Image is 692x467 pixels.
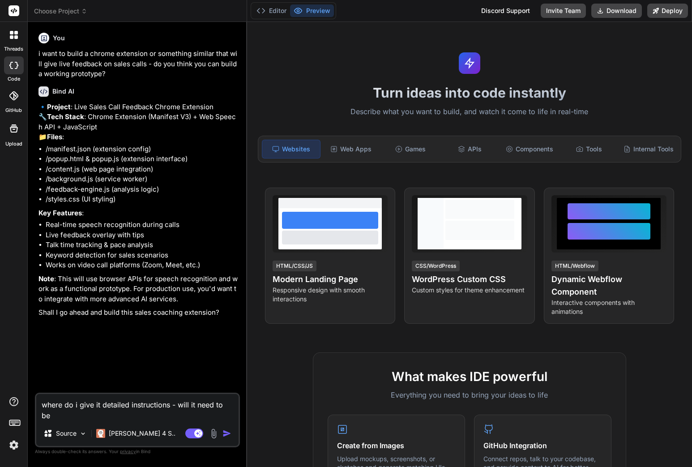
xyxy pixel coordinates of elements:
[253,4,290,17] button: Editor
[647,4,688,18] button: Deploy
[47,112,84,121] strong: Tech Stack
[252,106,687,118] p: Describe what you want to build, and watch it come to life in real-time
[38,49,238,79] p: i want to build a chrome extension or something similar that will give live feedback on sales cal...
[46,250,238,261] li: Keyword detection for sales scenarios
[8,75,20,83] label: code
[441,140,499,159] div: APIs
[551,261,598,271] div: HTML/Webflow
[46,184,238,195] li: /feedback-engine.js (analysis logic)
[96,429,105,438] img: Claude 4 Sonnet
[591,4,642,18] button: Download
[5,140,22,148] label: Upload
[47,133,62,141] strong: Files
[483,440,602,451] h4: GitHub Integration
[337,440,456,451] h4: Create from Images
[56,429,77,438] p: Source
[46,174,238,184] li: /background.js (service worker)
[46,240,238,250] li: Talk time tracking & pace analysis
[46,260,238,270] li: Works on video call platforms (Zoom, Meet, etc.)
[34,7,87,16] span: Choose Project
[53,34,65,43] h6: You
[273,273,388,286] h4: Modern Landing Page
[560,140,618,159] div: Tools
[412,273,527,286] h4: WordPress Custom CSS
[551,298,666,316] p: Interactive components with animations
[209,428,219,439] img: attachment
[46,230,238,240] li: Live feedback overlay with tips
[46,154,238,164] li: /popup.html & popup.js (extension interface)
[120,449,136,454] span: privacy
[46,220,238,230] li: Real-time speech recognition during calls
[79,430,87,437] img: Pick Models
[541,4,586,18] button: Invite Team
[46,164,238,175] li: /content.js (web page integration)
[290,4,334,17] button: Preview
[46,194,238,205] li: /styles.css (UI styling)
[38,209,82,217] strong: Key Features
[5,107,22,114] label: GitHub
[38,274,54,283] strong: Note
[322,140,380,159] div: Web Apps
[6,437,21,453] img: settings
[38,102,238,142] p: 🔹 : Live Sales Call Feedback Chrome Extension 🔧 : Chrome Extension (Manifest V3) + Web Speech API...
[619,140,677,159] div: Internal Tools
[382,140,440,159] div: Games
[109,429,175,438] p: [PERSON_NAME] 4 S..
[412,286,527,295] p: Custom styles for theme enhancement
[476,4,535,18] div: Discord Support
[328,390,611,400] p: Everything you need to bring your ideas to life
[47,103,71,111] strong: Project
[46,144,238,154] li: /manifest.json (extension config)
[500,140,558,159] div: Components
[35,447,240,456] p: Always double-check its answers. Your in Bind
[252,85,687,101] h1: Turn ideas into code instantly
[38,274,238,304] p: : This will use browser APIs for speech recognition and work as a functional prototype. For produ...
[222,429,231,438] img: icon
[38,208,238,219] p: :
[4,45,23,53] label: threads
[412,261,460,271] div: CSS/WordPress
[52,87,74,96] h6: Bind AI
[328,367,611,386] h2: What makes IDE powerful
[273,286,388,304] p: Responsive design with smooth interactions
[38,308,238,318] p: Shall I go ahead and build this sales coaching extension?
[36,394,239,421] textarea: where do i give it detailed instructions - will it need to be
[262,140,320,159] div: Websites
[551,273,666,298] h4: Dynamic Webflow Component
[273,261,316,271] div: HTML/CSS/JS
